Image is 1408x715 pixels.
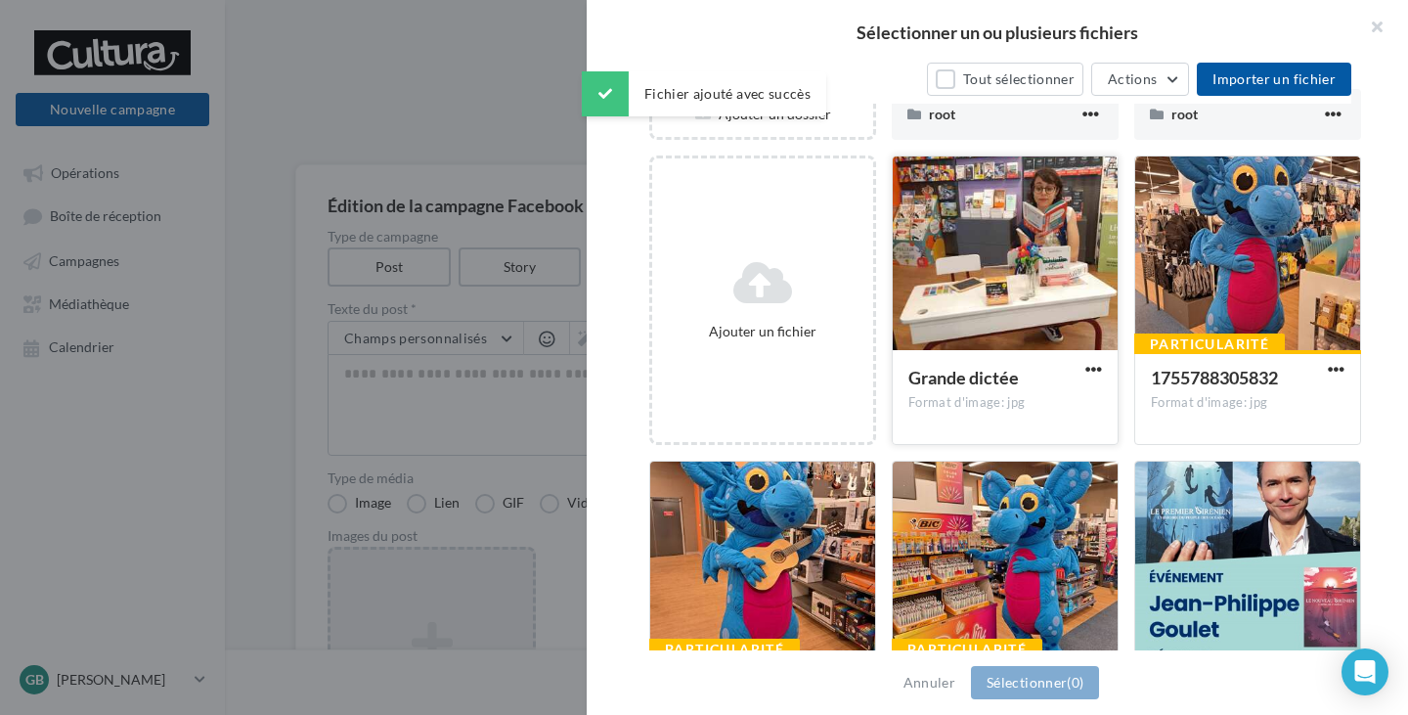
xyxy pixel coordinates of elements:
[1091,63,1189,96] button: Actions
[660,322,865,341] div: Ajouter un fichier
[1134,334,1285,355] div: Particularité
[1342,648,1388,695] div: Open Intercom Messenger
[677,70,750,90] div: Mes fichiers
[582,71,826,116] div: Fichier ajouté avec succès
[1212,70,1336,87] span: Importer un fichier
[896,671,963,694] button: Annuler
[908,367,1019,388] span: Grande dictée
[649,639,800,660] div: Particularité
[1108,70,1157,87] span: Actions
[971,666,1099,699] button: Sélectionner(0)
[1171,106,1198,122] span: root
[1067,674,1083,691] span: (0)
[929,106,955,122] span: root
[892,639,1042,660] div: Particularité
[908,394,1102,412] div: Format d'image: jpg
[1197,63,1351,96] button: Importer un fichier
[1151,367,1278,388] span: 1755788305832
[618,23,1377,41] h2: Sélectionner un ou plusieurs fichiers
[927,63,1083,96] button: Tout sélectionner
[1151,394,1344,412] div: Format d'image: jpg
